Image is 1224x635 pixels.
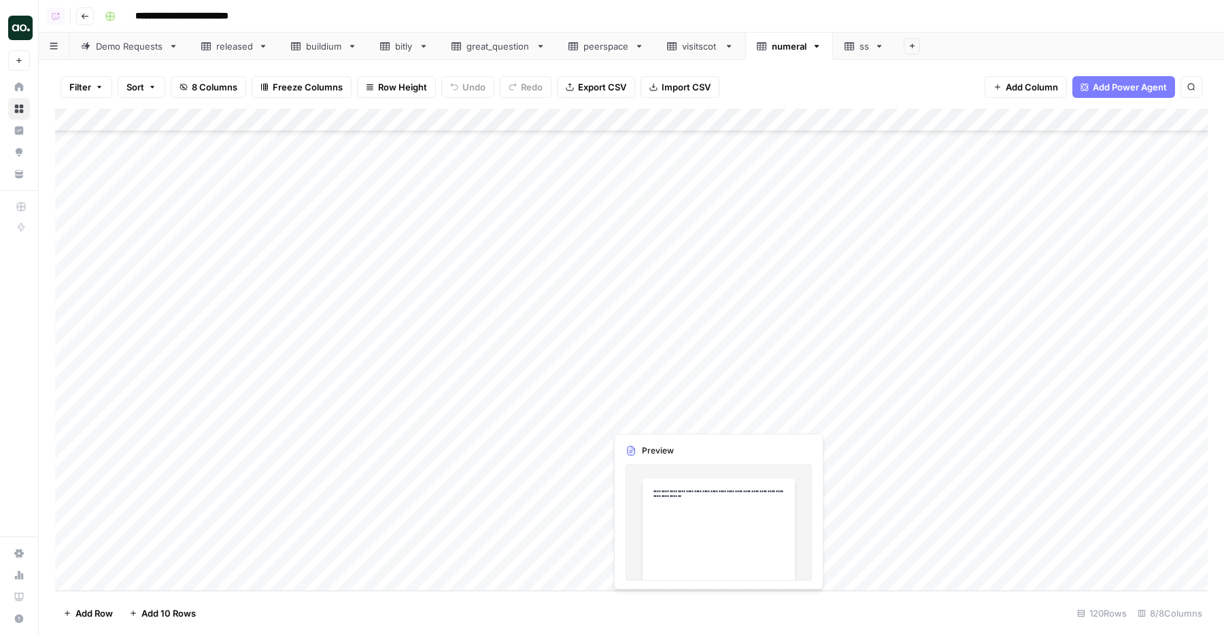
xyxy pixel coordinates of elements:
[69,80,91,94] span: Filter
[61,76,112,98] button: Filter
[521,80,543,94] span: Redo
[1072,602,1132,624] div: 120 Rows
[369,33,440,60] a: bitly
[440,33,557,60] a: great_question
[500,76,551,98] button: Redo
[641,76,719,98] button: Import CSV
[8,120,30,141] a: Insights
[8,141,30,163] a: Opportunities
[462,80,486,94] span: Undo
[55,602,121,624] button: Add Row
[252,76,352,98] button: Freeze Columns
[8,543,30,564] a: Settings
[985,76,1067,98] button: Add Column
[557,33,656,60] a: peerspace
[279,33,369,60] a: buildium
[441,76,494,98] button: Undo
[378,80,427,94] span: Row Height
[141,606,196,620] span: Add 10 Rows
[8,11,30,45] button: Workspace: Dillon Test
[1006,80,1058,94] span: Add Column
[860,39,869,53] div: ss
[682,39,719,53] div: visitscot
[1072,76,1175,98] button: Add Power Agent
[121,602,204,624] button: Add 10 Rows
[192,80,237,94] span: 8 Columns
[466,39,530,53] div: great_question
[171,76,246,98] button: 8 Columns
[8,586,30,608] a: Learning Hub
[96,39,163,53] div: Demo Requests
[8,608,30,630] button: Help + Support
[662,80,711,94] span: Import CSV
[8,564,30,586] a: Usage
[118,76,165,98] button: Sort
[745,33,833,60] a: numeral
[8,16,33,40] img: Dillon Test Logo
[8,76,30,98] a: Home
[833,33,896,60] a: ss
[273,80,343,94] span: Freeze Columns
[75,606,113,620] span: Add Row
[306,39,342,53] div: buildium
[1093,80,1167,94] span: Add Power Agent
[578,80,626,94] span: Export CSV
[357,76,436,98] button: Row Height
[8,163,30,185] a: Your Data
[69,33,190,60] a: Demo Requests
[772,39,806,53] div: numeral
[557,76,635,98] button: Export CSV
[8,98,30,120] a: Browse
[190,33,279,60] a: released
[126,80,144,94] span: Sort
[656,33,745,60] a: visitscot
[395,39,413,53] div: bitly
[1132,602,1208,624] div: 8/8 Columns
[583,39,629,53] div: peerspace
[216,39,253,53] div: released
